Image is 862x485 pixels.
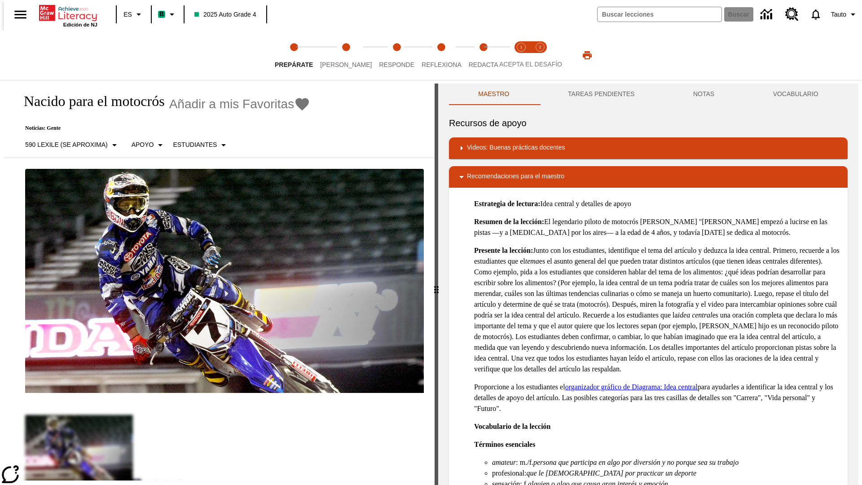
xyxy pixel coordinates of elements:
button: Añadir a mis Favoritas - Nacido para el motocrós [169,96,311,112]
em: que le [DEMOGRAPHIC_DATA] por practicar un deporte [526,469,696,477]
span: Tauto [831,10,846,19]
input: Buscar campo [598,7,721,22]
button: Maestro [449,84,539,105]
span: ACEPTA EL DESAFÍO [499,61,562,68]
span: Prepárate [275,61,313,68]
button: Seleccione Lexile, 590 Lexile (Se aproxima) [22,137,123,153]
span: Redacta [469,61,498,68]
button: Lee step 2 of 5 [313,31,379,80]
button: Lenguaje: ES, Selecciona un idioma [119,6,148,22]
strong: Presente la lección: [474,247,533,254]
text: 2 [539,45,541,49]
button: Boost El color de la clase es verde menta. Cambiar el color de la clase. [154,6,181,22]
strong: Resumen de la lección: [474,218,544,225]
a: organizador gráfico de Diagrama: Idea central [565,383,698,391]
em: persona que participa en algo por diversión y no porque sea su trabajo [533,459,739,466]
button: Reflexiona step 4 of 5 [414,31,469,80]
p: Proporcione a los estudiantes el para ayudarles a identificar la idea central y los detalles de a... [474,382,840,414]
strong: Vocabulario de la lección [474,423,551,430]
strong: Términos esenciales [474,441,535,448]
em: amateur [492,459,516,466]
button: Seleccionar estudiante [169,137,233,153]
li: profesional: [492,468,840,479]
span: Reflexiona [422,61,462,68]
div: Instructional Panel Tabs [449,84,848,105]
button: Prepárate step 1 of 5 [268,31,320,80]
button: Acepta el desafío contesta step 2 of 2 [527,31,553,80]
button: Acepta el desafío lee step 1 of 2 [508,31,534,80]
p: El legendario piloto de motocrós [PERSON_NAME] "[PERSON_NAME] empezó a lucirse en las pistas —y a... [474,216,840,238]
p: Recomendaciones para el maestro [467,172,564,182]
div: Recomendaciones para el maestro [449,166,848,188]
div: activity [438,84,858,485]
div: reading [4,84,435,481]
span: Edición de NJ [63,22,97,27]
button: Perfil/Configuración [827,6,862,22]
p: Apoyo [132,140,154,150]
p: Idea central y detalles de apoyo [474,198,840,209]
li: : m./f. [492,457,840,468]
button: Imprimir [573,47,602,63]
span: Responde [379,61,414,68]
button: TAREAS PENDIENTES [539,84,664,105]
h6: Recursos de apoyo [449,116,848,130]
a: Centro de información [755,2,780,27]
p: Junto con los estudiantes, identifique el tema del artículo y deduzca la idea central. Primero, r... [474,245,840,375]
button: NOTAS [664,84,744,105]
p: Videos: Buenas prácticas docentes [467,143,565,154]
button: VOCABULARIO [743,84,848,105]
div: Portada [39,3,97,27]
p: Estudiantes [173,140,217,150]
div: Videos: Buenas prácticas docentes [449,137,848,159]
button: Abrir el menú lateral [7,1,34,28]
button: Responde step 3 of 5 [372,31,422,80]
p: Noticias: Gente [14,125,310,132]
span: 2025 Auto Grade 4 [194,10,256,19]
span: B [159,9,164,20]
span: [PERSON_NAME] [320,61,372,68]
p: 590 Lexile (Se aproxima) [25,140,108,150]
text: 1 [520,45,522,49]
span: Añadir a mis Favoritas [169,97,295,111]
strong: Estrategia de lectura: [474,200,541,207]
a: Centro de recursos, Se abrirá en una pestaña nueva. [780,2,804,26]
img: El corredor de motocrós James Stewart vuela por los aires en su motocicleta de montaña [25,169,424,393]
button: Tipo de apoyo, Apoyo [128,137,170,153]
div: Pulsa la tecla de intro o la barra espaciadora y luego presiona las flechas de derecha e izquierd... [435,84,438,485]
button: Redacta step 5 of 5 [462,31,506,80]
h1: Nacido para el motocrós [14,93,165,110]
em: tema [525,257,539,265]
em: idea central [678,311,712,319]
a: Notificaciones [804,3,827,26]
span: ES [123,10,132,19]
